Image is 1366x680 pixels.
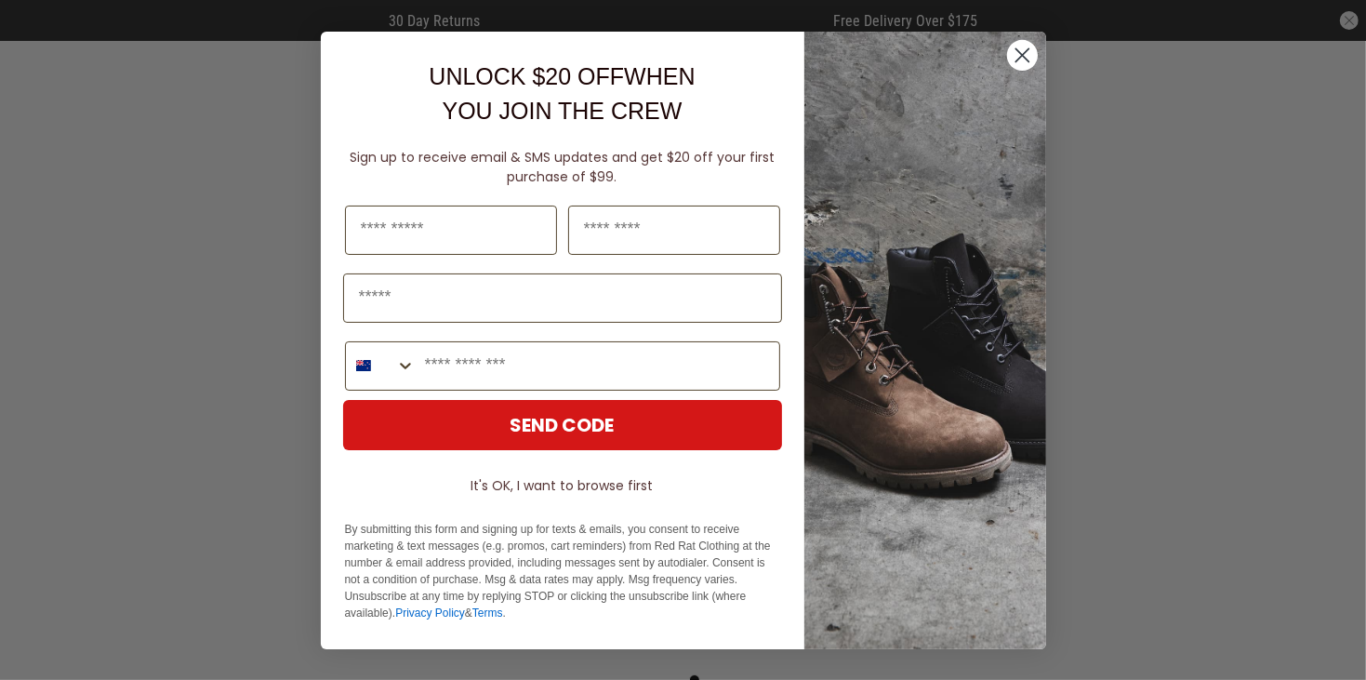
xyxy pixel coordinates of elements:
button: SEND CODE [343,400,782,450]
span: Sign up to receive email & SMS updates and get $20 off your first purchase of $99. [350,148,775,186]
button: Close dialog [1006,39,1039,72]
span: YOU JOIN THE CREW [443,98,683,124]
input: First Name [345,206,557,255]
button: It's OK, I want to browse first [343,469,782,502]
img: f7662613-148e-4c88-9575-6c6b5b55a647.jpeg [804,32,1046,649]
input: Email [343,273,782,323]
button: Open LiveChat chat widget [15,7,71,63]
span: UNLOCK $20 OFF [429,63,624,89]
span: WHEN [624,63,695,89]
a: Privacy Policy [395,607,465,620]
img: New Zealand [356,358,371,373]
p: By submitting this form and signing up for texts & emails, you consent to receive marketing & tex... [345,521,780,621]
button: Search Countries [346,342,416,390]
a: Terms [472,607,503,620]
